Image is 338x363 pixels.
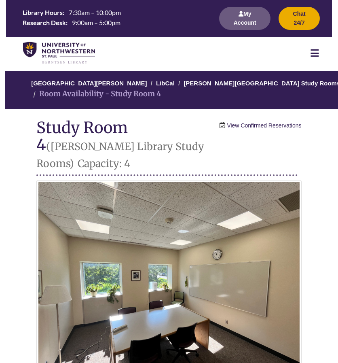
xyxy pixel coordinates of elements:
[36,71,301,109] nav: Breadcrumb
[69,8,121,16] span: 7:30am – 10:00pm
[219,7,270,30] button: My Account
[72,19,120,26] span: 9:00am – 5:00pm
[19,8,65,17] th: Library Hours:
[219,19,270,26] a: My Account
[227,121,301,130] a: View Confirmed Reservations
[36,140,204,170] small: ([PERSON_NAME] Library Study Rooms)
[36,119,297,176] h1: Study Room 4
[19,18,69,27] th: Research Desk:
[19,8,210,28] table: Hours Today
[31,88,161,100] li: Room Availability - Study Room 4
[78,157,130,170] small: Capacity: 4
[31,80,147,87] a: [GEOGRAPHIC_DATA][PERSON_NAME]
[23,42,95,64] img: UNWSP Library Logo
[156,80,175,87] a: LibCal
[279,7,320,30] button: Chat 24/7
[279,19,320,26] a: Chat 24/7
[19,8,210,29] a: Hours Today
